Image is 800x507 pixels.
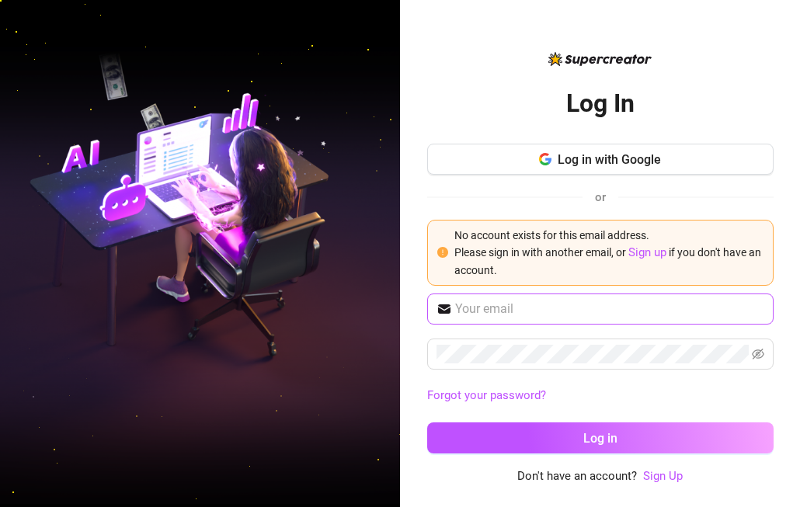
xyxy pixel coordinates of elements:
[558,152,661,167] span: Log in with Google
[427,422,774,453] button: Log in
[427,387,774,405] a: Forgot your password?
[454,229,761,277] span: No account exists for this email address. Please sign in with another email, or if you don't have...
[643,469,683,483] a: Sign Up
[437,247,448,258] span: exclamation-circle
[455,300,764,318] input: Your email
[643,467,683,486] a: Sign Up
[548,52,652,66] img: logo-BBDzfeDw.svg
[628,245,666,259] a: Sign up
[427,144,774,175] button: Log in with Google
[566,88,635,120] h2: Log In
[595,190,606,204] span: or
[427,388,546,402] a: Forgot your password?
[628,246,666,259] a: Sign up
[583,431,617,446] span: Log in
[517,467,637,486] span: Don't have an account?
[752,348,764,360] span: eye-invisible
